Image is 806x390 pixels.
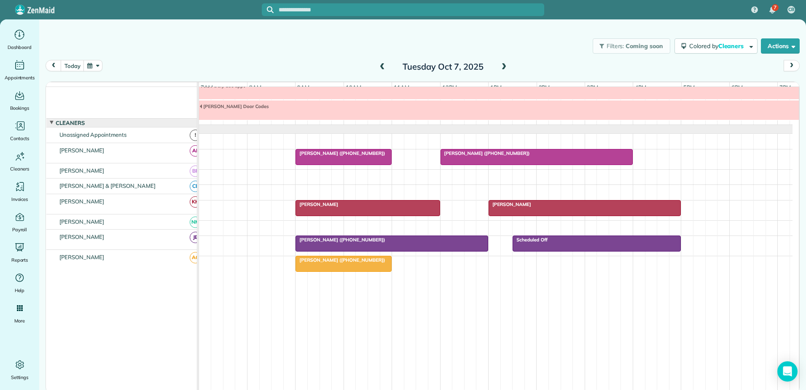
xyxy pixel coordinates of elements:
[778,84,793,91] span: 7pm
[267,6,274,13] svg: Focus search
[3,58,36,82] a: Appointments
[15,286,25,295] span: Help
[3,149,36,173] a: Cleaners
[537,84,552,91] span: 2pm
[190,252,201,263] span: AG
[3,358,36,382] a: Settings
[190,181,201,192] span: CB
[58,182,157,189] span: [PERSON_NAME] & [PERSON_NAME]
[761,38,800,54] button: Actions
[488,201,532,207] span: [PERSON_NAME]
[10,165,29,173] span: Cleaners
[441,84,459,91] span: 12pm
[3,119,36,143] a: Contacts
[633,84,648,91] span: 4pm
[8,43,32,51] span: Dashboard
[58,233,106,240] span: [PERSON_NAME]
[784,60,800,71] button: next
[199,84,215,91] span: 7am
[190,130,201,141] span: !
[777,361,798,382] div: Open Intercom Messenger
[585,84,600,91] span: 3pm
[10,104,30,112] span: Bookings
[730,84,744,91] span: 6pm
[11,256,28,264] span: Reports
[3,28,36,51] a: Dashboard
[392,84,411,91] span: 11am
[512,237,548,243] span: Scheduled Off
[58,218,106,225] span: [PERSON_NAME]
[295,257,385,263] span: [PERSON_NAME] ([PHONE_NUMBER])
[5,73,35,82] span: Appointments
[58,131,128,138] span: Unassigned Appointments
[689,42,747,50] span: Colored by
[296,84,311,91] span: 9am
[190,165,201,177] span: BR
[190,196,201,208] span: KH
[295,201,339,207] span: [PERSON_NAME]
[626,42,664,50] span: Coming soon
[763,1,781,19] div: 7 unread notifications
[14,317,25,325] span: More
[11,195,28,203] span: Invoices
[788,6,794,13] span: CB
[295,150,385,156] span: [PERSON_NAME] ([PHONE_NUMBER])
[674,38,758,54] button: Colored byCleaners
[199,103,269,109] span: [PERSON_NAME] Door Codes
[190,232,201,243] span: JB
[718,42,745,50] span: Cleaners
[3,89,36,112] a: Bookings
[3,271,36,295] a: Help
[440,150,530,156] span: [PERSON_NAME] ([PHONE_NUMBER])
[190,217,201,228] span: NM
[295,237,385,243] span: [PERSON_NAME] ([PHONE_NUMBER])
[3,180,36,203] a: Invoices
[682,84,696,91] span: 5pm
[61,60,84,71] button: today
[247,84,263,91] span: 8am
[390,62,496,71] h2: Tuesday Oct 7, 2025
[58,198,106,205] span: [PERSON_NAME]
[10,134,29,143] span: Contacts
[190,145,201,157] span: AF
[58,167,106,174] span: [PERSON_NAME]
[46,60,62,71] button: prev
[344,84,363,91] span: 10am
[11,373,29,382] span: Settings
[607,42,624,50] span: Filters:
[3,241,36,264] a: Reports
[54,119,86,126] span: Cleaners
[58,254,106,260] span: [PERSON_NAME]
[489,84,503,91] span: 1pm
[12,225,27,234] span: Payroll
[774,4,776,11] span: 7
[262,6,274,13] button: Focus search
[3,210,36,234] a: Payroll
[58,147,106,154] span: [PERSON_NAME]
